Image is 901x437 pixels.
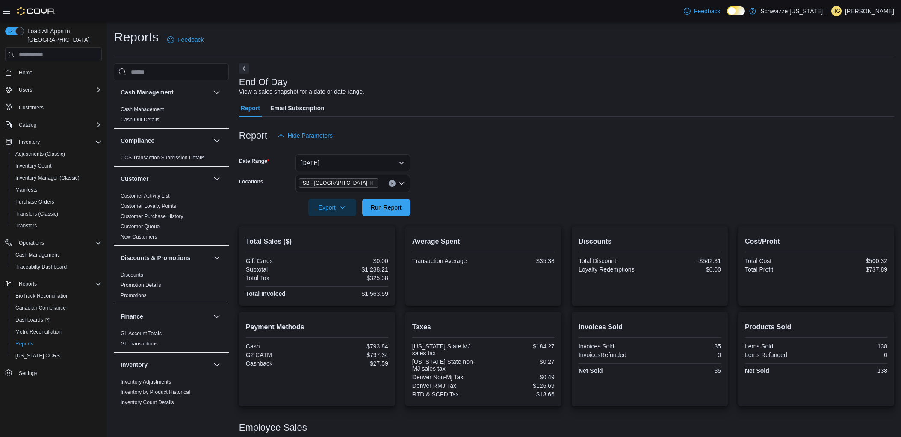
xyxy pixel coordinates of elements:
[12,327,65,337] a: Metrc Reconciliation
[818,343,887,350] div: 138
[12,262,102,272] span: Traceabilty Dashboard
[12,173,102,183] span: Inventory Manager (Classic)
[15,174,80,181] span: Inventory Manager (Classic)
[745,343,815,350] div: Items Sold
[319,351,388,358] div: $797.34
[579,351,648,358] div: InvoicesRefunded
[745,236,887,247] h2: Cost/Profit
[241,100,260,117] span: Report
[121,389,190,396] span: Inventory by Product Historical
[745,257,815,264] div: Total Cost
[12,185,102,195] span: Manifests
[121,203,176,209] a: Customer Loyalty Points
[212,136,222,146] button: Compliance
[2,84,105,96] button: Users
[246,290,286,297] strong: Total Invoiced
[246,236,388,247] h2: Total Sales ($)
[579,236,721,247] h2: Discounts
[12,351,63,361] a: [US_STATE] CCRS
[5,63,102,402] nav: Complex example
[12,197,58,207] a: Purchase Orders
[651,351,721,358] div: 0
[485,358,555,365] div: $0.27
[121,282,161,289] span: Promotion Details
[412,358,482,372] div: [US_STATE] State non-MJ sales tax
[2,101,105,113] button: Customers
[121,341,158,347] a: GL Transactions
[745,322,887,332] h2: Products Sold
[12,197,102,207] span: Purchase Orders
[12,303,102,313] span: Canadian Compliance
[579,266,648,273] div: Loyalty Redemptions
[121,154,205,161] span: OCS Transaction Submission Details
[9,290,105,302] button: BioTrack Reconciliation
[246,266,316,273] div: Subtotal
[17,7,55,15] img: Cova
[12,339,37,349] a: Reports
[651,343,721,350] div: 35
[12,221,40,231] a: Transfers
[760,6,823,16] p: Schwazze [US_STATE]
[12,303,69,313] a: Canadian Compliance
[12,291,72,301] a: BioTrack Reconciliation
[121,292,147,299] span: Promotions
[114,191,229,245] div: Customer
[164,31,207,48] a: Feedback
[727,6,745,15] input: Dark Mode
[579,367,603,374] strong: Net Sold
[831,6,842,16] div: Hunter Grundman
[288,131,333,140] span: Hide Parameters
[15,368,102,378] span: Settings
[121,399,174,406] span: Inventory Count Details
[246,322,388,332] h2: Payment Methods
[9,148,105,160] button: Adjustments (Classic)
[579,257,648,264] div: Total Discount
[114,153,229,166] div: Compliance
[121,282,161,288] a: Promotion Details
[9,261,105,273] button: Traceabilty Dashboard
[212,87,222,97] button: Cash Management
[680,3,724,20] a: Feedback
[9,208,105,220] button: Transfers (Classic)
[121,88,174,97] h3: Cash Management
[19,139,40,145] span: Inventory
[745,266,815,273] div: Total Profit
[12,351,102,361] span: Washington CCRS
[19,69,32,76] span: Home
[12,250,102,260] span: Cash Management
[15,85,102,95] span: Users
[2,367,105,379] button: Settings
[651,367,721,374] div: 35
[12,291,102,301] span: BioTrack Reconciliation
[579,343,648,350] div: Invoices Sold
[2,136,105,148] button: Inventory
[121,272,143,278] span: Discounts
[299,178,378,188] span: SB - North Denver
[12,161,55,171] a: Inventory Count
[212,174,222,184] button: Customer
[295,154,410,171] button: [DATE]
[651,257,721,264] div: -$542.31
[12,221,102,231] span: Transfers
[412,391,482,398] div: RTD & SCFD Tax
[412,374,482,381] div: Denver Non-Mj Tax
[818,257,887,264] div: $500.32
[121,378,171,385] span: Inventory Adjustments
[12,315,53,325] a: Dashboards
[12,339,102,349] span: Reports
[579,322,721,332] h2: Invoices Sold
[12,173,83,183] a: Inventory Manager (Classic)
[121,360,210,369] button: Inventory
[412,322,555,332] h2: Taxes
[15,292,69,299] span: BioTrack Reconciliation
[177,35,204,44] span: Feedback
[19,86,32,93] span: Users
[121,193,170,199] a: Customer Activity List
[19,281,37,287] span: Reports
[12,315,102,325] span: Dashboards
[485,374,555,381] div: $0.49
[121,379,171,385] a: Inventory Adjustments
[15,137,43,147] button: Inventory
[485,343,555,350] div: $184.27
